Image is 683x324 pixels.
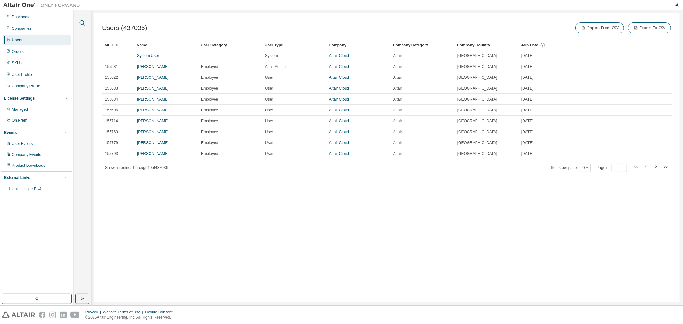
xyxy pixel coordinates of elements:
[137,97,169,101] a: [PERSON_NAME]
[540,42,546,48] svg: Date when the user was first added or directly signed up. If the user was deleted and later re-ad...
[105,129,118,134] span: 155769
[393,140,402,145] span: Altair
[329,119,349,123] a: Altair Cloud
[12,26,31,31] div: Companies
[393,75,402,80] span: Altair
[457,86,497,91] span: [GEOGRAPHIC_DATA]
[457,129,497,134] span: [GEOGRAPHIC_DATA]
[329,108,349,112] a: Altair Cloud
[12,163,45,168] div: Product Downloads
[521,86,533,91] span: [DATE]
[12,72,32,77] div: User Profile
[393,129,402,134] span: Altair
[393,108,402,113] span: Altair
[201,118,218,124] span: Employee
[12,14,31,20] div: Dashboard
[393,118,402,124] span: Altair
[521,140,533,145] span: [DATE]
[105,64,118,69] span: 155581
[105,97,118,102] span: 155684
[521,97,533,102] span: [DATE]
[12,107,28,112] div: Managed
[329,141,349,145] a: Altair Cloud
[393,64,402,69] span: Altair
[4,175,30,180] div: External Links
[329,75,349,80] a: Altair Cloud
[265,86,273,91] span: User
[521,118,533,124] span: [DATE]
[105,151,118,156] span: 155793
[85,310,103,315] div: Privacy
[521,53,533,58] span: [DATE]
[265,40,324,50] div: User Type
[12,49,24,54] div: Orders
[137,40,196,50] div: Name
[137,119,169,123] a: [PERSON_NAME]
[105,140,118,145] span: 155779
[521,108,533,113] span: [DATE]
[137,108,169,112] a: [PERSON_NAME]
[137,130,169,134] a: [PERSON_NAME]
[393,53,402,58] span: Altair
[201,86,218,91] span: Employee
[265,129,273,134] span: User
[265,151,273,156] span: User
[12,61,22,66] div: SKUs
[201,64,218,69] span: Employee
[137,75,169,80] a: [PERSON_NAME]
[201,151,218,156] span: Employee
[105,118,118,124] span: 155714
[12,37,22,43] div: Users
[265,75,273,80] span: User
[628,22,671,33] button: Export To CSV
[3,2,83,8] img: Altair One
[137,141,169,145] a: [PERSON_NAME]
[49,312,56,318] img: instagram.svg
[521,75,533,80] span: [DATE]
[265,140,273,145] span: User
[201,129,218,134] span: Employee
[521,151,533,156] span: [DATE]
[329,53,349,58] a: Altair Cloud
[457,97,497,102] span: [GEOGRAPHIC_DATA]
[4,96,35,101] div: License Settings
[105,166,168,170] span: Showing entries 1 through 10 of 437036
[201,75,218,80] span: Employee
[329,97,349,101] a: Altair Cloud
[329,151,349,156] a: Altair Cloud
[12,141,33,146] div: User Events
[393,97,402,102] span: Altair
[581,165,589,170] button: 10
[201,108,218,113] span: Employee
[457,53,497,58] span: [GEOGRAPHIC_DATA]
[551,164,591,172] span: Items per page
[137,86,169,91] a: [PERSON_NAME]
[265,64,286,69] span: Altair Admin
[70,312,80,318] img: youtube.svg
[457,118,497,124] span: [GEOGRAPHIC_DATA]
[521,64,533,69] span: [DATE]
[457,151,497,156] span: [GEOGRAPHIC_DATA]
[12,118,27,123] div: On Prem
[329,40,388,50] div: Company
[329,86,349,91] a: Altair Cloud
[60,312,67,318] img: linkedin.svg
[329,64,349,69] a: Altair Cloud
[201,140,218,145] span: Employee
[393,86,402,91] span: Altair
[201,40,260,50] div: User Category
[265,118,273,124] span: User
[521,43,538,47] span: Join Date
[575,22,624,33] button: Import From CSV
[265,97,273,102] span: User
[393,151,402,156] span: Altair
[393,40,452,50] div: Company Category
[329,130,349,134] a: Altair Cloud
[145,310,176,315] div: Cookie Consent
[105,40,132,50] div: MDH ID
[265,53,278,58] span: System
[521,129,533,134] span: [DATE]
[105,86,118,91] span: 155633
[4,130,17,135] div: Events
[201,97,218,102] span: Employee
